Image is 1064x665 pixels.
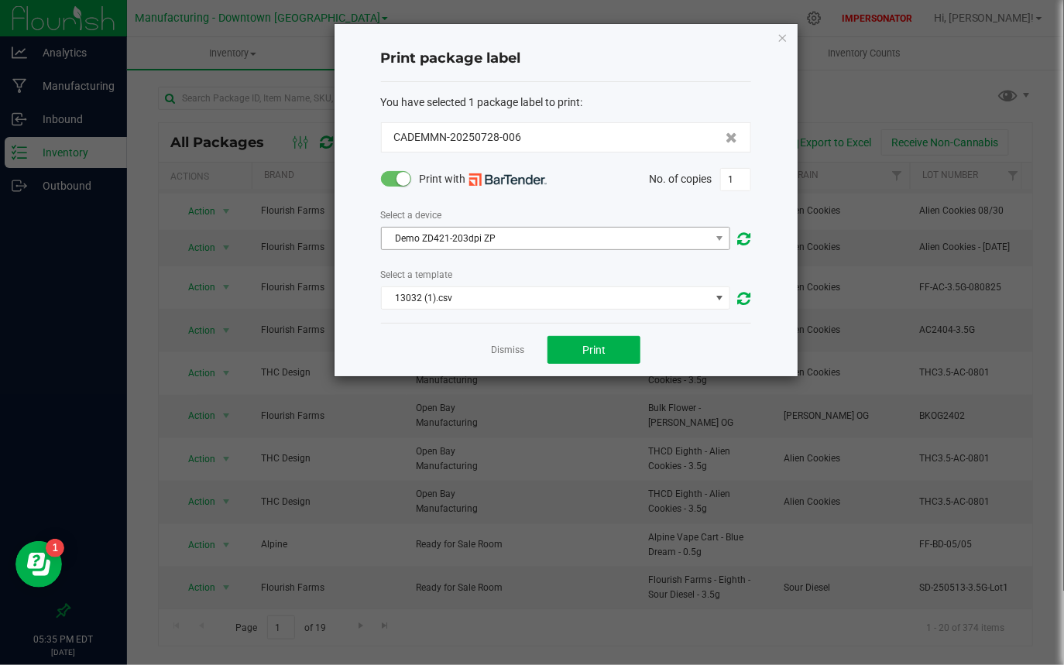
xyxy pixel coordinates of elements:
[547,336,640,364] button: Print
[650,172,712,184] span: No. of copies
[46,539,64,557] iframe: Resource center unread badge
[381,268,453,282] label: Select a template
[582,344,606,356] span: Print
[381,208,442,222] label: Select a device
[394,129,522,146] span: CADEMMN-20250728-006
[419,171,547,187] span: Print with
[381,94,751,111] div: :
[15,541,62,588] iframe: Resource center
[382,287,710,309] span: 13032 (1).csv
[382,228,710,249] span: Demo ZD421-203dpi ZP
[469,173,547,186] img: bartender.png
[381,49,751,69] h4: Print package label
[381,96,581,108] span: You have selected 1 package label to print
[491,344,524,357] a: Dismiss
